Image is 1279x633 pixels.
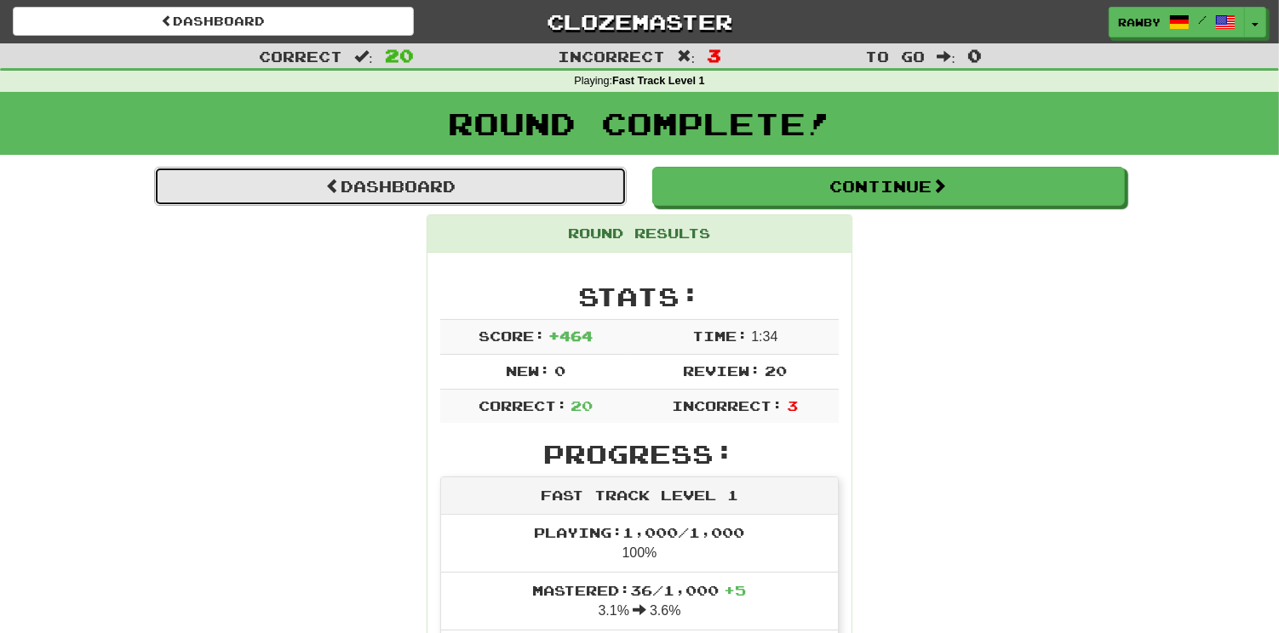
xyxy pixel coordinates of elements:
[1198,14,1207,26] span: /
[672,397,783,413] span: Incorrect:
[865,48,925,65] span: To go
[354,49,373,64] span: :
[554,362,565,379] span: 0
[751,329,777,344] span: 1 : 34
[692,328,748,344] span: Time:
[506,362,550,379] span: New:
[652,167,1125,206] button: Continue
[725,582,747,598] span: + 5
[441,477,838,515] div: Fast Track Level 1
[439,7,840,37] a: Clozemaster
[765,362,787,379] span: 20
[571,397,593,413] span: 20
[937,49,955,64] span: :
[677,49,696,64] span: :
[479,328,545,344] span: Score:
[385,45,414,66] span: 20
[787,397,798,413] span: 3
[6,106,1273,140] h1: Round Complete!
[535,524,745,540] span: Playing: 1,000 / 1,000
[154,167,627,206] a: Dashboard
[440,282,839,311] h2: Stats:
[441,515,838,573] li: 100%
[13,7,414,36] a: Dashboard
[612,75,705,87] strong: Fast Track Level 1
[683,362,760,379] span: Review:
[427,215,852,253] div: Round Results
[533,582,747,598] span: Mastered: 36 / 1,000
[548,328,593,344] span: + 464
[479,397,567,413] span: Correct:
[1118,14,1161,30] span: rawby
[440,440,839,468] h2: Progress:
[707,45,721,66] span: 3
[259,48,342,65] span: Correct
[441,572,838,630] li: 3.1% 3.6%
[1109,7,1245,37] a: rawby /
[967,45,982,66] span: 0
[558,48,665,65] span: Incorrect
